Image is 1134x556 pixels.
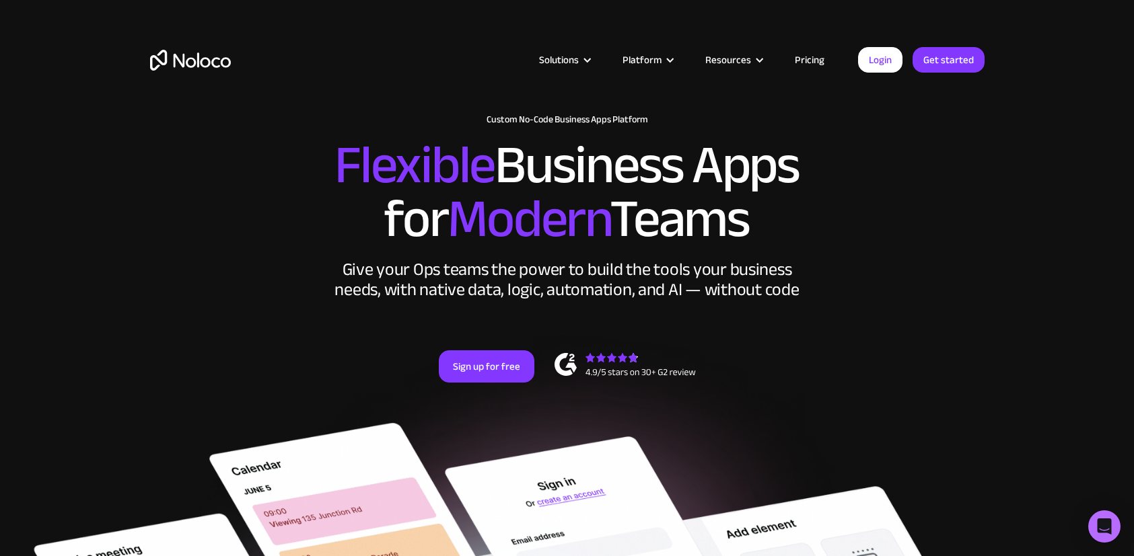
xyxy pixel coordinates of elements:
[606,51,688,69] div: Platform
[913,47,985,73] a: Get started
[623,51,662,69] div: Platform
[150,50,231,71] a: home
[150,138,985,246] h2: Business Apps for Teams
[332,260,803,300] div: Give your Ops teams the power to build the tools your business needs, with native data, logic, au...
[522,51,606,69] div: Solutions
[858,47,902,73] a: Login
[334,115,495,215] span: Flexible
[448,169,610,269] span: Modern
[1088,510,1121,543] div: Open Intercom Messenger
[778,51,841,69] a: Pricing
[688,51,778,69] div: Resources
[705,51,751,69] div: Resources
[439,350,534,383] a: Sign up for free
[539,51,579,69] div: Solutions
